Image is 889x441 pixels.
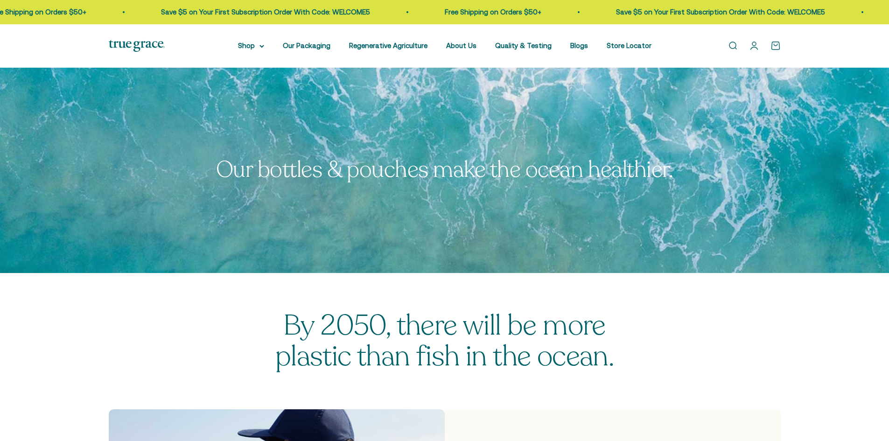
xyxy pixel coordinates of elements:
summary: Shop [238,40,264,51]
a: Our Packaging [283,42,330,49]
a: Free Shipping on Orders $50+ [430,8,527,16]
split-lines: Our bottles & pouches make the ocean healthier. [216,154,673,185]
p: Save $5 on Your First Subscription Order With Code: WELCOME5 [147,7,356,18]
a: Quality & Testing [495,42,552,49]
p: By 2050, there will be more plastic than fish in the ocean. [263,310,627,372]
a: Blogs [570,42,588,49]
a: Regenerative Agriculture [349,42,427,49]
p: Save $5 on Your First Subscription Order With Code: WELCOME5 [602,7,811,18]
a: About Us [446,42,476,49]
a: Store Locator [607,42,651,49]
